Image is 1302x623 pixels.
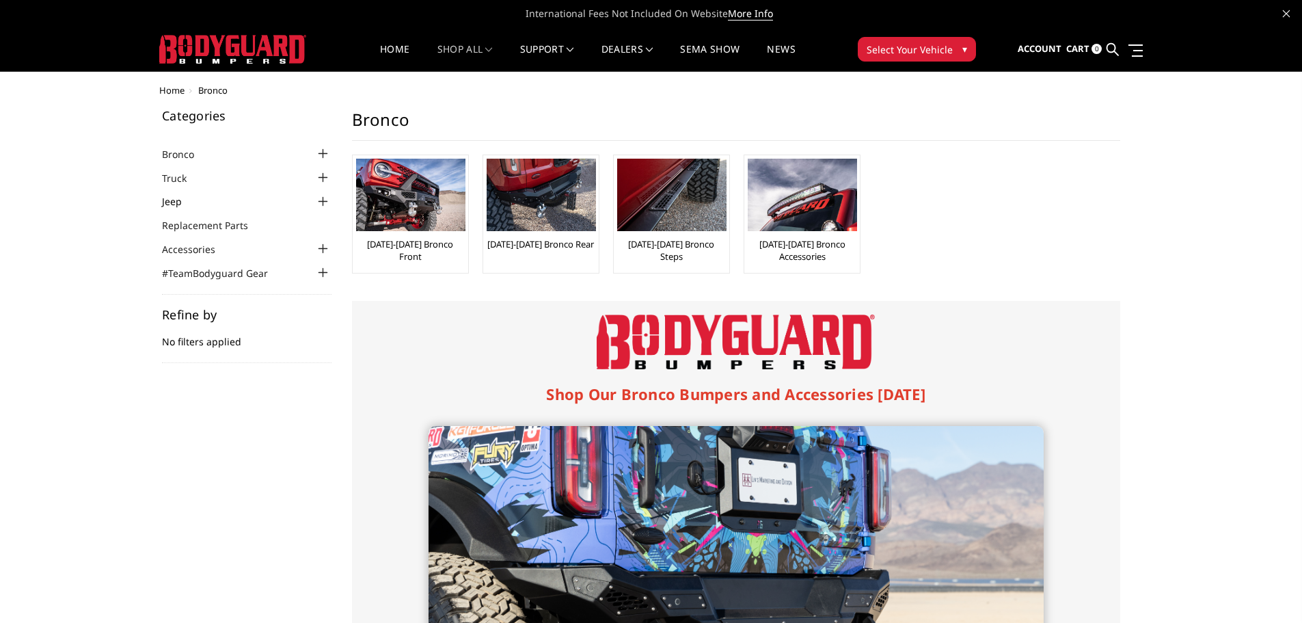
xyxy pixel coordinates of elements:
span: 0 [1091,44,1102,54]
a: shop all [437,44,493,71]
a: SEMA Show [680,44,740,71]
a: More Info [728,7,773,21]
span: Select Your Vehicle [867,42,953,57]
span: Cart [1066,42,1089,55]
span: ▾ [962,42,967,56]
img: Bodyguard Bumpers Logo [597,315,875,369]
a: Cart 0 [1066,31,1102,68]
a: [DATE]-[DATE] Bronco Front [356,238,465,263]
iframe: Chat Widget [1234,557,1302,623]
h5: Categories [162,109,331,122]
a: Home [380,44,409,71]
span: Bronco [198,84,228,96]
a: News [767,44,795,71]
a: [DATE]-[DATE] Bronco Steps [617,238,726,263]
a: Truck [162,171,204,185]
span: Account [1018,42,1061,55]
a: Home [159,84,185,96]
a: Dealers [601,44,653,71]
div: No filters applied [162,308,331,363]
a: Support [520,44,574,71]
h5: Refine by [162,308,331,321]
button: Select Your Vehicle [858,37,976,62]
img: BODYGUARD BUMPERS [159,35,306,64]
a: [DATE]-[DATE] Bronco Accessories [748,238,856,263]
a: Account [1018,31,1061,68]
a: Replacement Parts [162,218,265,233]
h1: Bronco [352,109,1120,141]
a: Accessories [162,242,232,256]
a: Bronco [162,147,211,161]
a: #TeamBodyguard Gear [162,266,285,280]
a: [DATE]-[DATE] Bronco Rear [487,238,594,250]
h1: Shop Our Bronco Bumpers and Accessories [DATE] [429,383,1044,406]
a: Jeep [162,194,199,209]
